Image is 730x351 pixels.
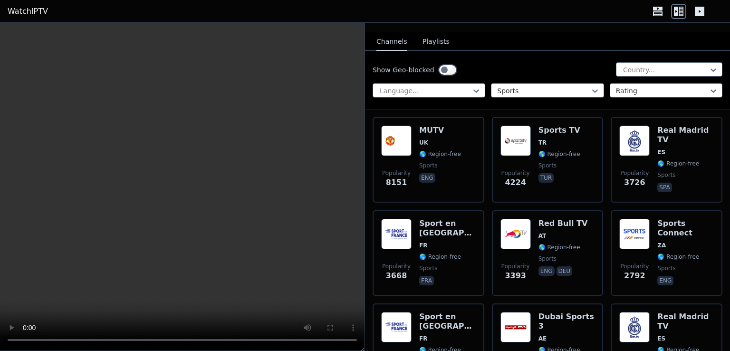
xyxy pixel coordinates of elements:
[419,276,434,285] p: fra
[657,148,665,156] span: ES
[501,169,530,177] span: Popularity
[419,253,461,261] span: 🌎 Region-free
[419,219,476,238] h6: Sport en [GEOGRAPHIC_DATA]
[419,312,476,331] h6: Sport en [GEOGRAPHIC_DATA]
[382,263,411,270] span: Popularity
[538,232,547,240] span: AT
[657,183,672,192] p: spa
[419,242,427,249] span: FR
[373,65,434,75] label: Show Geo-blocked
[620,263,649,270] span: Popularity
[382,169,411,177] span: Popularity
[381,219,412,249] img: Sport en France
[376,33,407,51] button: Channels
[538,219,588,228] h6: Red Bull TV
[419,335,427,342] span: FR
[538,255,557,263] span: sports
[624,270,645,282] span: 2792
[419,150,461,158] span: 🌎 Region-free
[657,312,714,331] h6: Real Madrid TV
[620,169,649,177] span: Popularity
[386,270,407,282] span: 3668
[657,160,699,167] span: 🌎 Region-free
[619,219,650,249] img: Sports Connect
[538,173,554,183] p: tur
[657,253,699,261] span: 🌎 Region-free
[538,266,555,276] p: eng
[419,139,428,146] span: UK
[538,126,580,135] h6: Sports TV
[381,126,412,156] img: MUTV
[657,219,714,238] h6: Sports Connect
[419,173,435,183] p: eng
[557,266,573,276] p: deu
[538,244,580,251] span: 🌎 Region-free
[419,126,461,135] h6: MUTV
[657,126,714,145] h6: Real Madrid TV
[8,6,48,17] a: WatchIPTV
[657,276,673,285] p: eng
[505,270,526,282] span: 3393
[619,312,650,342] img: Real Madrid TV
[538,139,547,146] span: TR
[538,150,580,158] span: 🌎 Region-free
[657,335,665,342] span: ES
[423,33,450,51] button: Playlists
[419,264,437,272] span: sports
[619,126,650,156] img: Real Madrid TV
[381,312,412,342] img: Sport en France
[505,177,526,188] span: 4224
[624,177,645,188] span: 3726
[386,177,407,188] span: 8151
[501,263,530,270] span: Popularity
[657,171,675,179] span: sports
[657,242,666,249] span: ZA
[538,335,547,342] span: AE
[657,264,675,272] span: sports
[500,312,531,342] img: Dubai Sports 3
[419,162,437,169] span: sports
[538,312,595,331] h6: Dubai Sports 3
[500,126,531,156] img: Sports TV
[538,162,557,169] span: sports
[500,219,531,249] img: Red Bull TV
